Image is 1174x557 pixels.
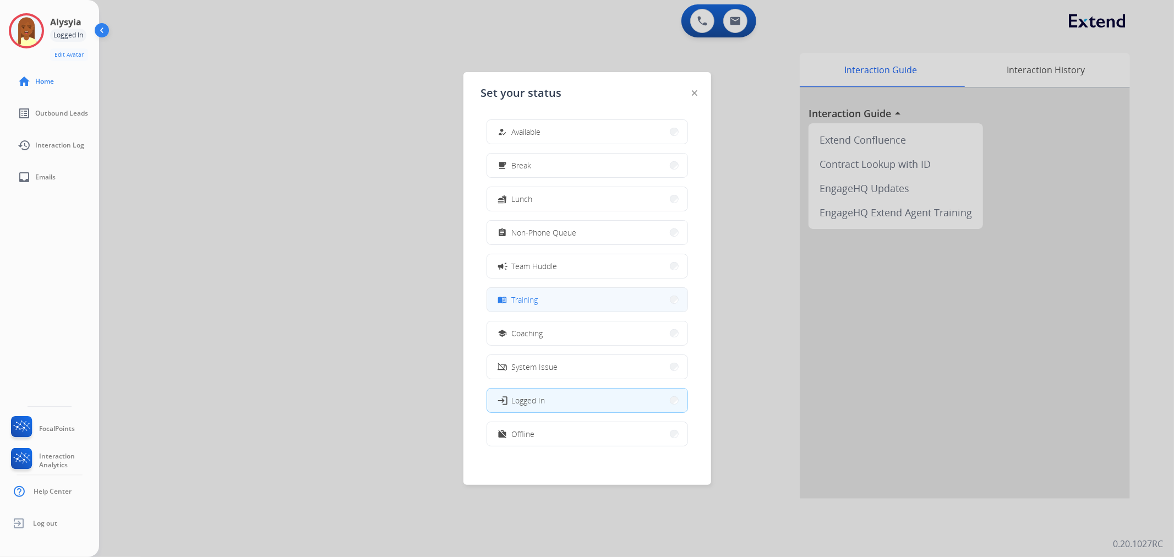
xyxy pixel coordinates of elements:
[512,395,545,406] span: Logged In
[498,362,507,372] mat-icon: phonelink_off
[487,389,687,412] button: Logged In
[498,429,507,439] mat-icon: work_off
[33,519,57,528] span: Log out
[11,15,42,46] img: avatar
[512,227,577,238] span: Non-Phone Queue
[35,77,54,86] span: Home
[496,260,507,271] mat-icon: campaign
[487,221,687,244] button: Non-Phone Queue
[9,448,99,473] a: Interaction Analytics
[481,85,562,101] span: Set your status
[18,75,31,88] mat-icon: home
[35,173,56,182] span: Emails
[487,187,687,211] button: Lunch
[35,141,84,150] span: Interaction Log
[512,193,533,205] span: Lunch
[35,109,88,118] span: Outbound Leads
[512,160,532,171] span: Break
[18,171,31,184] mat-icon: inbox
[487,321,687,345] button: Coaching
[487,288,687,312] button: Training
[50,15,81,29] h3: Alysyia
[487,120,687,144] button: Available
[9,416,75,441] a: FocalPoints
[1113,537,1163,550] p: 0.20.1027RC
[18,107,31,120] mat-icon: list_alt
[692,90,697,96] img: close-button
[498,228,507,237] mat-icon: assignment
[498,329,507,338] mat-icon: school
[512,428,535,440] span: Offline
[498,127,507,136] mat-icon: how_to_reg
[34,487,72,496] span: Help Center
[512,294,538,305] span: Training
[50,48,88,61] button: Edit Avatar
[487,154,687,177] button: Break
[512,126,541,138] span: Available
[39,452,99,469] span: Interaction Analytics
[39,424,75,433] span: FocalPoints
[487,422,687,446] button: Offline
[512,361,558,373] span: System Issue
[498,295,507,304] mat-icon: menu_book
[498,194,507,204] mat-icon: fastfood
[512,327,543,339] span: Coaching
[512,260,558,272] span: Team Huddle
[18,139,31,152] mat-icon: history
[496,395,507,406] mat-icon: login
[487,254,687,278] button: Team Huddle
[50,29,86,42] div: Logged In
[498,161,507,170] mat-icon: free_breakfast
[487,355,687,379] button: System Issue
